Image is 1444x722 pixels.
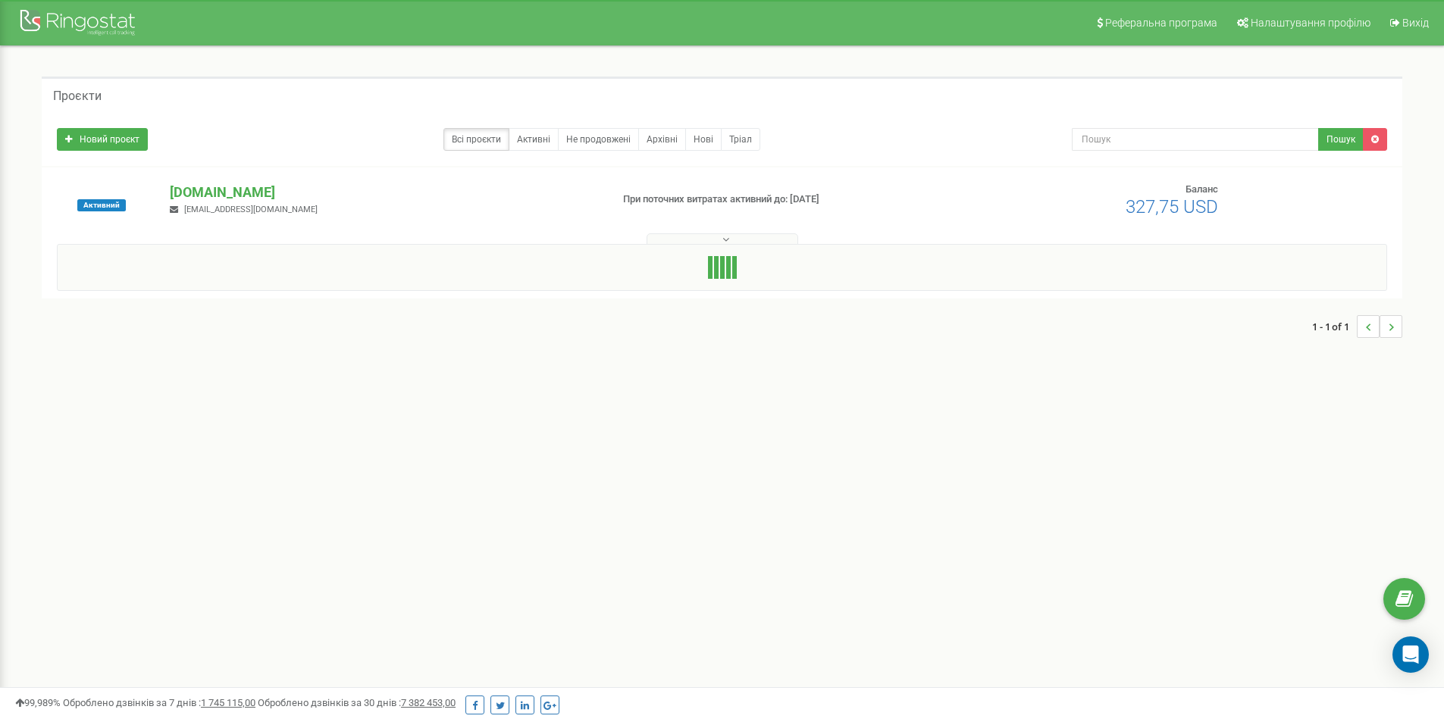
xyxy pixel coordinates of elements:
p: [DOMAIN_NAME] [170,183,598,202]
u: 1 745 115,00 [201,697,255,708]
u: 7 382 453,00 [401,697,456,708]
span: Налаштування профілю [1251,17,1370,29]
a: Архівні [638,128,686,151]
nav: ... [1312,300,1402,353]
input: Пошук [1072,128,1319,151]
span: Вихід [1402,17,1429,29]
span: 99,989% [15,697,61,708]
div: Open Intercom Messenger [1392,636,1429,673]
a: Не продовжені [558,128,639,151]
span: 1 - 1 of 1 [1312,315,1357,338]
a: Новий проєкт [57,128,148,151]
a: Всі проєкти [443,128,509,151]
h5: Проєкти [53,89,102,103]
span: [EMAIL_ADDRESS][DOMAIN_NAME] [184,205,318,214]
span: Оброблено дзвінків за 7 днів : [63,697,255,708]
span: Баланс [1186,183,1218,195]
span: 327,75 USD [1126,196,1218,217]
span: Реферальна програма [1105,17,1217,29]
a: Нові [685,128,722,151]
p: При поточних витратах активний до: [DATE] [623,192,938,207]
a: Активні [509,128,559,151]
a: Тріал [721,128,760,151]
button: Пошук [1318,128,1364,151]
span: Активний [77,199,126,211]
span: Оброблено дзвінків за 30 днів : [258,697,456,708]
